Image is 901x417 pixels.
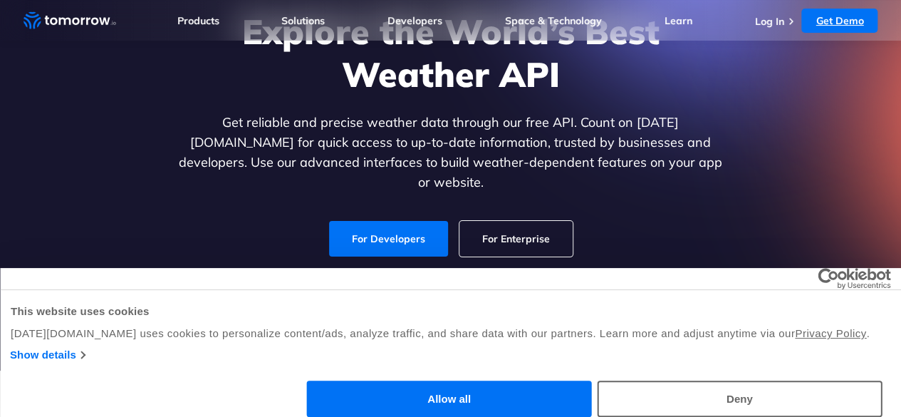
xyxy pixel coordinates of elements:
[766,268,890,289] a: Usercentrics Cookiebot - opens in a new window
[11,325,890,342] div: [DATE][DOMAIN_NAME] uses cookies to personalize content/ads, analyze traffic, and share data with...
[329,221,448,257] a: For Developers
[665,14,692,27] a: Learn
[176,10,726,96] h1: Explore the World’s Best Weather API
[11,303,890,320] div: This website uses cookies
[801,9,877,33] a: Get Demo
[795,327,866,339] a: Privacy Policy
[597,381,882,417] button: Deny
[307,381,592,417] button: Allow all
[281,14,325,27] a: Solutions
[505,14,602,27] a: Space & Technology
[459,221,573,257] a: For Enterprise
[177,14,219,27] a: Products
[24,10,116,31] a: Home link
[754,15,783,28] a: Log In
[176,113,726,192] p: Get reliable and precise weather data through our free API. Count on [DATE][DOMAIN_NAME] for quic...
[10,346,85,364] a: Show details
[387,14,442,27] a: Developers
